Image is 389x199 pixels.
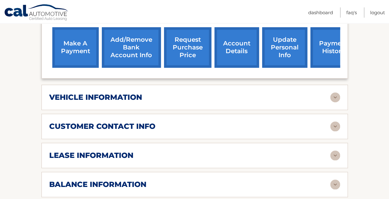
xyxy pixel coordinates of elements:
h2: vehicle information [49,93,142,102]
a: make a payment [52,27,99,68]
h2: lease information [49,151,133,160]
a: FAQ's [346,7,357,18]
a: payment history [310,27,357,68]
img: accordion-rest.svg [330,180,340,189]
a: request purchase price [164,27,211,68]
h2: customer contact info [49,122,155,131]
a: Add/Remove bank account info [102,27,161,68]
a: account details [214,27,259,68]
img: accordion-rest.svg [330,121,340,131]
a: Logout [370,7,385,18]
h2: balance information [49,180,146,189]
img: accordion-rest.svg [330,92,340,102]
a: Cal Automotive [4,4,69,22]
a: update personal info [262,27,307,68]
img: accordion-rest.svg [330,150,340,160]
a: Dashboard [308,7,333,18]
